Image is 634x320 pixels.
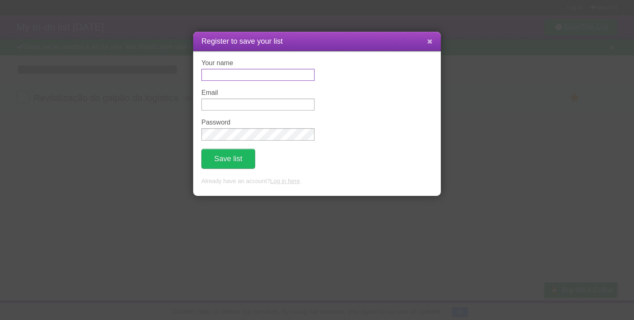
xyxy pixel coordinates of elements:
[201,89,315,96] label: Email
[201,59,315,67] label: Your name
[201,36,433,47] h1: Register to save your list
[201,119,315,126] label: Password
[201,177,433,186] p: Already have an account? .
[270,178,300,184] a: Log in here
[201,149,255,169] button: Save list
